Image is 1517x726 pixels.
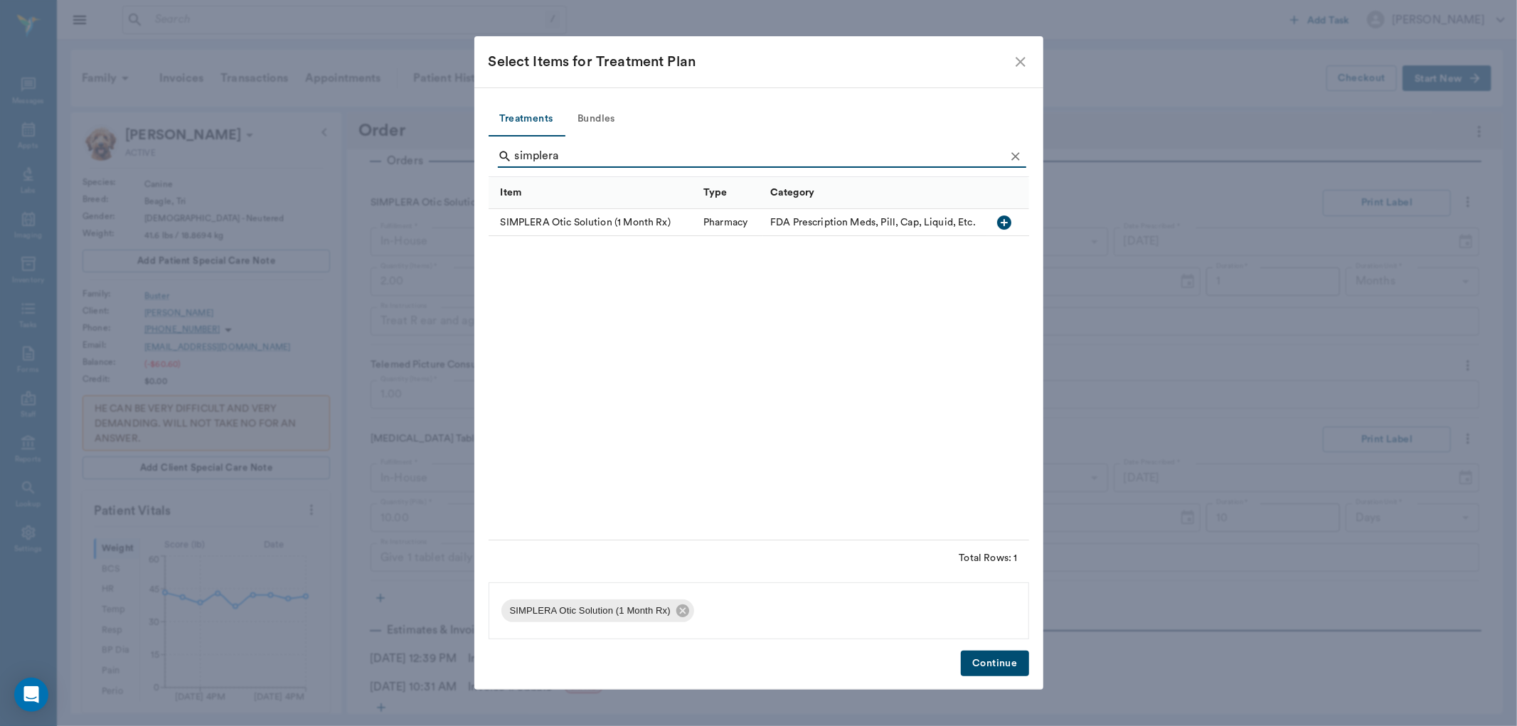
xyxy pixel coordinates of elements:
[501,173,522,213] div: Item
[696,177,763,209] div: Type
[489,177,697,209] div: Item
[489,209,697,236] div: SIMPLERA Otic Solution (1 Month Rx)
[501,604,679,618] span: SIMPLERA Otic Solution (1 Month Rx)
[770,215,976,230] div: FDA Prescription Meds, Pill, Cap, Liquid, Etc.
[763,177,1030,209] div: Category
[498,145,1026,171] div: Search
[959,551,1018,565] div: Total Rows: 1
[703,215,747,230] div: Pharmacy
[565,102,629,137] button: Bundles
[703,173,728,213] div: Type
[501,599,694,622] div: SIMPLERA Otic Solution (1 Month Rx)
[961,651,1028,677] button: Continue
[1005,146,1026,167] button: Clear
[515,145,1005,168] input: Find a treatment
[14,678,48,712] div: Open Intercom Messenger
[1012,53,1029,70] button: close
[489,102,565,137] button: Treatments
[489,50,1012,73] div: Select Items for Treatment Plan
[770,173,814,213] div: Category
